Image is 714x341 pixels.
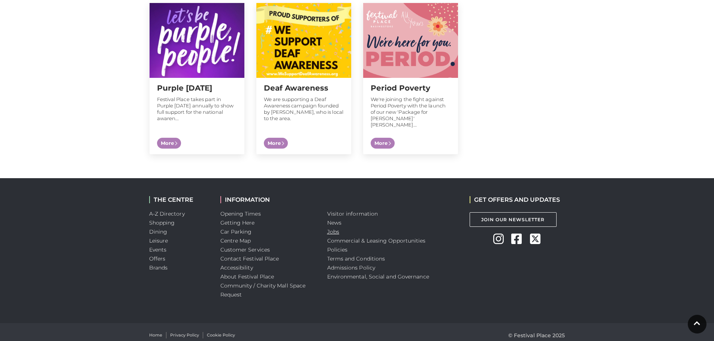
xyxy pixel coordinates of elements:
[149,196,209,203] h2: THE CENTRE
[256,3,351,154] a: Deaf Awareness We are supporting a Deaf Awareness campaign founded by [PERSON_NAME], who is local...
[149,237,168,244] a: Leisure
[220,210,261,217] a: Opening Times
[220,219,255,226] a: Getting Here
[327,219,341,226] a: News
[220,273,274,280] a: About Festival Place
[220,237,251,244] a: Centre Map
[170,332,199,338] a: Privacy Policy
[264,96,344,122] p: We are supporting a Deaf Awareness campaign founded by [PERSON_NAME], who is local to the area.
[220,228,252,235] a: Car Parking
[327,210,378,217] a: Visitor information
[220,282,306,298] a: Community / Charity Mall Space Request
[327,228,339,235] a: Jobs
[149,219,175,226] a: Shopping
[327,264,376,271] a: Admissions Policy
[371,138,395,149] span: More
[220,264,253,271] a: Accessibility
[264,83,344,92] h2: Deaf Awareness
[157,96,237,122] p: Festival Place takes part in Purple [DATE] annually to show full support for the national awaren...
[149,228,168,235] a: Dining
[157,138,181,149] span: More
[363,3,458,78] img: Shop Kind at Festival Place
[327,255,385,262] a: Terms and Conditions
[508,331,565,340] p: © Festival Place 2025
[149,246,167,253] a: Events
[363,3,458,154] a: Period Poverty We're joining the fight against Period Poverty with the launch of our new 'Package...
[220,255,279,262] a: Contact Festival Place
[220,246,270,253] a: Customer Services
[256,3,351,78] img: Shop Kind at Festival Place
[149,264,168,271] a: Brands
[371,96,451,128] p: We're joining the fight against Period Poverty with the launch of our new 'Package for [PERSON_NA...
[470,212,557,227] a: Join Our Newsletter
[149,210,185,217] a: A-Z Directory
[327,246,348,253] a: Policies
[220,196,316,203] h2: INFORMATION
[371,83,451,92] h2: Period Poverty
[149,255,166,262] a: Offers
[470,196,560,203] h2: GET OFFERS AND UPDATES
[150,3,244,78] img: Shop Kind at Festival Place
[327,273,429,280] a: Environmental, Social and Governance
[264,138,288,149] span: More
[327,237,426,244] a: Commercial & Leasing Opportunities
[207,332,235,338] a: Cookie Policy
[150,3,244,154] a: Purple [DATE] Festival Place takes part in Purple [DATE] annually to show full support for the na...
[149,332,162,338] a: Home
[157,83,237,92] h2: Purple [DATE]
